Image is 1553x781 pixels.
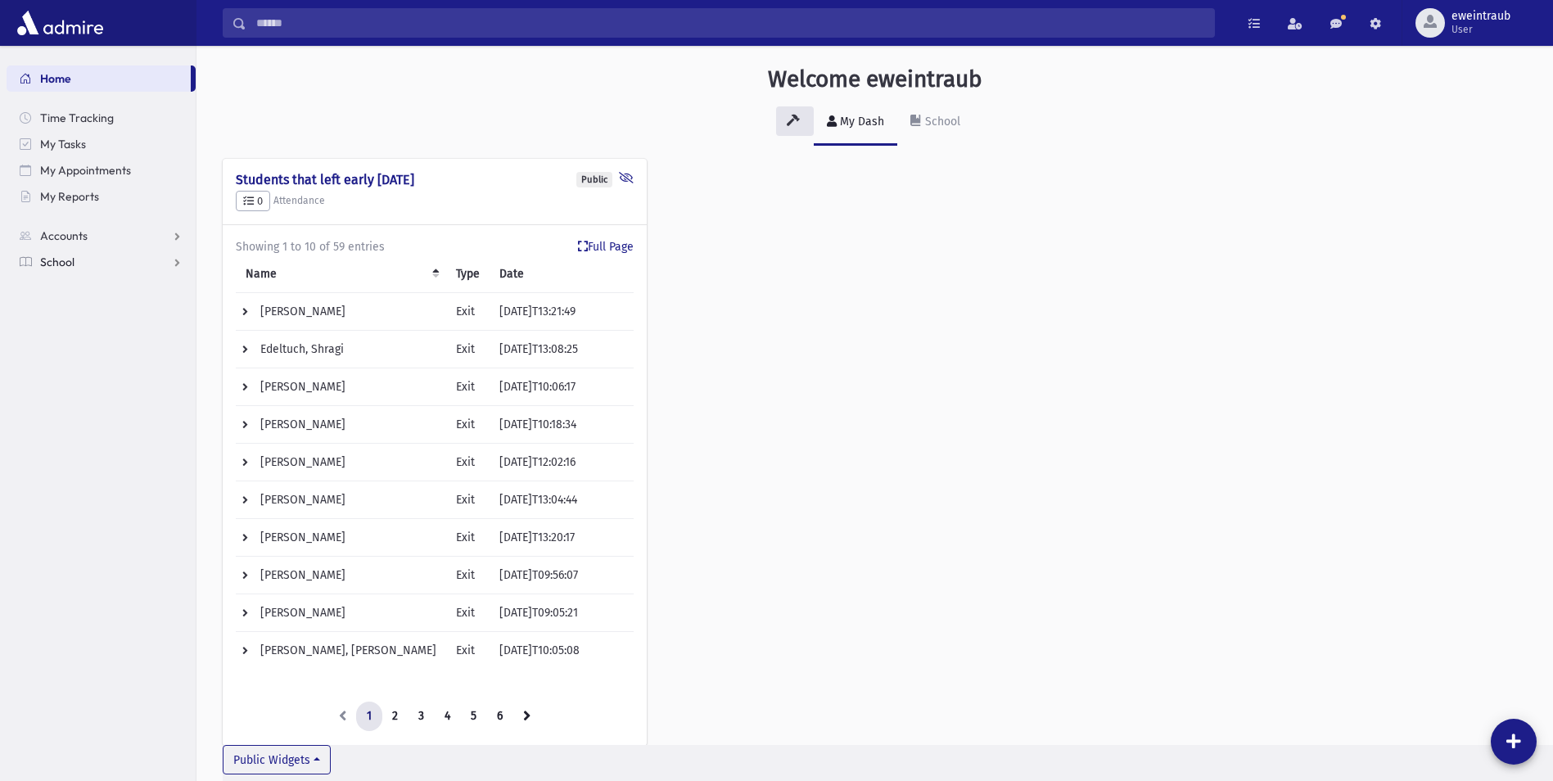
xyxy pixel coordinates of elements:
span: My Appointments [40,163,131,178]
a: 1 [356,702,382,731]
a: My Dash [814,100,897,146]
td: [DATE]T10:06:17 [490,368,634,406]
h5: Attendance [236,191,634,212]
a: School [7,249,196,275]
span: School [40,255,74,269]
td: [DATE]T09:56:07 [490,557,634,594]
a: Full Page [578,238,634,255]
td: Exit [446,293,490,331]
a: 5 [460,702,487,731]
td: [PERSON_NAME] [236,444,446,481]
a: School [897,100,973,146]
td: Exit [446,557,490,594]
td: [PERSON_NAME] [236,557,446,594]
span: Accounts [40,228,88,243]
h3: Welcome eweintraub [768,65,982,93]
td: Exit [446,444,490,481]
td: [DATE]T13:04:44 [490,481,634,519]
div: Public [576,172,612,187]
th: Name [236,255,446,293]
a: My Appointments [7,157,196,183]
td: [PERSON_NAME] [236,368,446,406]
td: Exit [446,368,490,406]
a: Time Tracking [7,105,196,131]
a: Accounts [7,223,196,249]
td: [PERSON_NAME] [236,594,446,632]
td: [PERSON_NAME], [PERSON_NAME] [236,632,446,670]
a: 2 [381,702,409,731]
div: My Dash [837,115,884,129]
input: Search [246,8,1214,38]
td: [DATE]T13:08:25 [490,331,634,368]
button: Public Widgets [223,745,331,774]
td: [DATE]T10:18:34 [490,406,634,444]
h4: Students that left early [DATE] [236,172,634,187]
span: eweintraub [1451,10,1510,23]
a: 3 [408,702,435,731]
td: Exit [446,331,490,368]
td: [PERSON_NAME] [236,481,446,519]
div: School [922,115,960,129]
td: Exit [446,481,490,519]
a: 4 [434,702,461,731]
img: AdmirePro [13,7,107,39]
td: Exit [446,406,490,444]
a: My Reports [7,183,196,210]
th: Date [490,255,634,293]
td: [DATE]T10:05:08 [490,632,634,670]
td: [DATE]T12:02:16 [490,444,634,481]
a: My Tasks [7,131,196,157]
span: User [1451,23,1510,36]
td: Exit [446,632,490,670]
td: Edeltuch, Shragi [236,331,446,368]
a: Home [7,65,191,92]
td: [DATE]T13:20:17 [490,519,634,557]
td: [DATE]T09:05:21 [490,594,634,632]
span: Time Tracking [40,111,114,125]
td: Exit [446,519,490,557]
td: [DATE]T13:21:49 [490,293,634,331]
td: [PERSON_NAME] [236,293,446,331]
td: [PERSON_NAME] [236,406,446,444]
td: Exit [446,594,490,632]
th: Type [446,255,490,293]
span: My Tasks [40,137,86,151]
button: 0 [236,191,270,212]
td: [PERSON_NAME] [236,519,446,557]
span: 0 [243,195,263,207]
div: Showing 1 to 10 of 59 entries [236,238,634,255]
span: Home [40,71,71,86]
a: 6 [486,702,513,731]
span: My Reports [40,189,99,204]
